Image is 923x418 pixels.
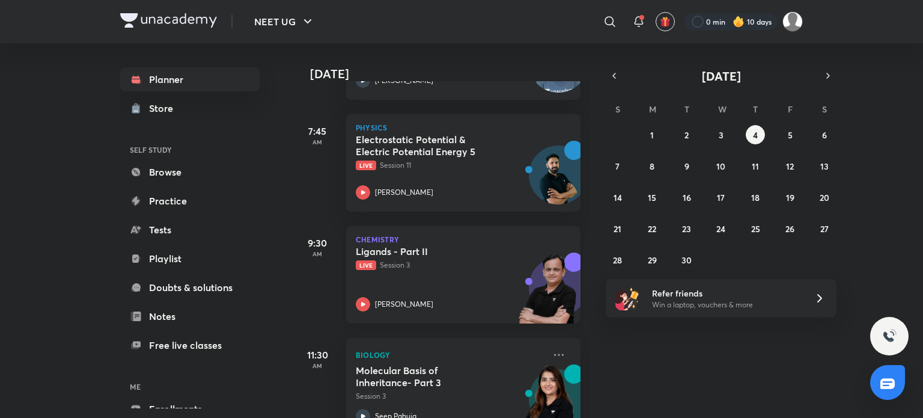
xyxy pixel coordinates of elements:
p: Session 3 [356,391,544,402]
button: September 22, 2025 [642,219,662,238]
a: Playlist [120,247,260,271]
button: September 9, 2025 [677,156,696,176]
button: September 25, 2025 [746,219,765,238]
h6: ME [120,377,260,397]
abbr: September 12, 2025 [786,161,794,172]
a: Planner [120,67,260,91]
button: September 5, 2025 [781,125,800,144]
div: Store [149,101,180,115]
abbr: September 8, 2025 [650,161,654,172]
p: Chemistry [356,236,571,243]
span: Live [356,260,376,270]
a: Doubts & solutions [120,275,260,300]
img: Avatar [529,152,587,210]
abbr: September 19, 2025 [786,192,794,203]
p: Physics [356,124,571,131]
button: September 1, 2025 [642,125,662,144]
abbr: September 14, 2025 [614,192,622,203]
p: Session 3 [356,260,544,271]
abbr: September 26, 2025 [785,223,794,235]
abbr: September 30, 2025 [681,254,692,266]
abbr: September 17, 2025 [717,192,725,203]
button: September 12, 2025 [781,156,800,176]
abbr: September 18, 2025 [751,192,760,203]
button: September 27, 2025 [815,219,834,238]
h5: 9:30 [293,236,341,250]
p: [PERSON_NAME] [375,187,433,198]
h5: Molecular Basis of Inheritance- Part 3 [356,364,505,389]
p: AM [293,250,341,257]
button: September 21, 2025 [608,219,627,238]
abbr: Wednesday [718,103,727,115]
abbr: Monday [649,103,656,115]
h5: Electrostatic Potential & Electric Potential Energy 5 [356,134,505,158]
button: September 17, 2025 [711,188,731,207]
button: September 26, 2025 [781,219,800,238]
p: Session 11 [356,160,544,171]
img: unacademy [514,253,580,336]
abbr: September 5, 2025 [788,129,793,141]
p: Win a laptop, vouchers & more [652,300,800,310]
button: September 6, 2025 [815,125,834,144]
abbr: September 16, 2025 [683,192,691,203]
button: September 16, 2025 [677,188,696,207]
img: avatar [660,16,671,27]
a: Company Logo [120,13,217,31]
abbr: September 3, 2025 [719,129,723,141]
h5: 7:45 [293,124,341,138]
button: September 2, 2025 [677,125,696,144]
abbr: September 24, 2025 [716,223,725,235]
a: Tests [120,218,260,242]
abbr: September 23, 2025 [682,223,691,235]
button: September 24, 2025 [711,219,731,238]
button: September 28, 2025 [608,250,627,269]
img: streak [733,16,745,28]
h4: [DATE] [310,67,592,81]
abbr: September 7, 2025 [615,161,620,172]
abbr: September 1, 2025 [650,129,654,141]
h5: Ligands - Part II [356,245,505,257]
abbr: Saturday [822,103,827,115]
abbr: September 25, 2025 [751,223,760,235]
a: Browse [120,160,260,184]
img: surabhi [782,11,803,32]
abbr: September 2, 2025 [684,129,689,141]
button: September 30, 2025 [677,250,696,269]
button: September 13, 2025 [815,156,834,176]
button: avatar [656,12,675,31]
abbr: September 29, 2025 [648,254,657,266]
abbr: September 20, 2025 [820,192,829,203]
abbr: Thursday [753,103,758,115]
button: September 15, 2025 [642,188,662,207]
button: September 20, 2025 [815,188,834,207]
abbr: September 13, 2025 [820,161,829,172]
a: Practice [120,189,260,213]
abbr: September 10, 2025 [716,161,725,172]
a: Store [120,96,260,120]
button: September 7, 2025 [608,156,627,176]
button: NEET UG [247,10,322,34]
abbr: September 15, 2025 [648,192,656,203]
h6: SELF STUDY [120,140,260,160]
button: September 3, 2025 [711,125,731,144]
p: AM [293,138,341,146]
abbr: September 11, 2025 [752,161,759,172]
abbr: September 4, 2025 [753,129,758,141]
button: September 8, 2025 [642,156,662,176]
h6: Refer friends [652,287,800,300]
button: September 19, 2025 [781,188,800,207]
span: [DATE] [702,68,741,84]
abbr: Tuesday [684,103,689,115]
abbr: Sunday [615,103,620,115]
button: September 11, 2025 [746,156,765,176]
abbr: September 27, 2025 [820,223,829,235]
img: referral [615,286,639,310]
img: ttu [882,329,897,343]
button: September 18, 2025 [746,188,765,207]
abbr: September 9, 2025 [684,161,689,172]
button: September 29, 2025 [642,250,662,269]
abbr: September 6, 2025 [822,129,827,141]
abbr: September 28, 2025 [613,254,622,266]
p: [PERSON_NAME] [375,299,433,310]
abbr: September 22, 2025 [648,223,656,235]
